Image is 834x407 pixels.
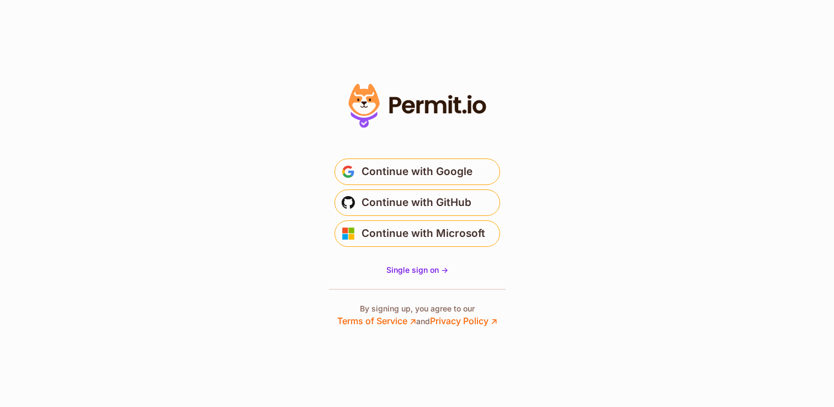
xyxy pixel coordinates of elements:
a: Single sign on -> [386,265,448,276]
span: Continue with GitHub [362,194,471,212]
p: By signing up, you agree to our and [337,303,497,327]
a: Terms of Service ↗ [337,315,416,326]
span: Single sign on -> [386,265,448,274]
button: Continue with Microsoft [334,220,500,247]
span: Continue with Google [362,163,472,181]
span: Continue with Microsoft [362,225,485,242]
button: Continue with GitHub [334,189,500,216]
a: Privacy Policy ↗ [430,315,497,326]
button: Continue with Google [334,158,500,185]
